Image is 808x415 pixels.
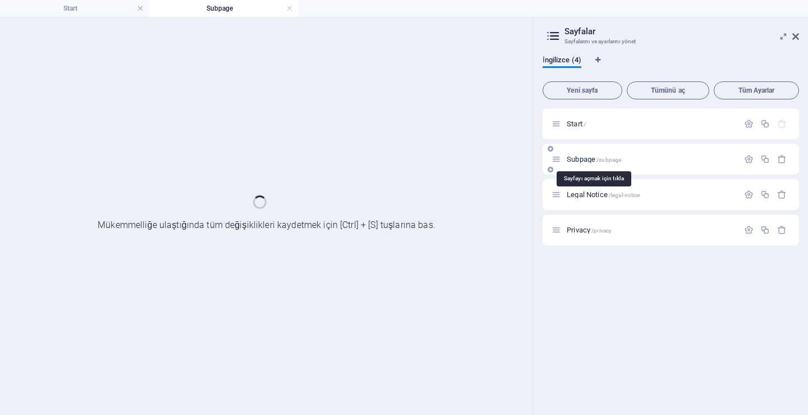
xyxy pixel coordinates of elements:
div: Çoğalt [760,154,770,164]
span: /subpage [596,157,621,163]
h4: Subpage [149,2,299,15]
div: Legal Notice/legal-notice [563,191,738,198]
div: Ayarlar [744,119,754,129]
span: / [584,121,586,127]
span: İngilizce (4) [543,53,581,69]
div: Sil [777,190,787,199]
div: Dil Sekmeleri [543,56,799,77]
div: Privacy/privacy [563,226,738,234]
div: Sil [777,154,787,164]
span: Sayfayı açmak için tıkla [567,120,586,128]
span: Subpage [567,155,621,163]
div: Ayarlar [744,225,754,235]
div: Ayarlar [744,154,754,164]
span: /privacy [591,227,612,234]
button: Tüm Ayarlar [714,81,799,99]
h2: Sayfalar [564,26,799,37]
span: Tümünü aç [632,87,705,94]
div: Subpage/subpage [563,156,738,163]
div: Çoğalt [760,119,770,129]
h3: Sayfalarını ve ayarlarını yönet [564,37,777,47]
button: Yeni sayfa [543,81,622,99]
button: Tümünü aç [627,81,710,99]
span: /legal-notice [609,192,640,198]
span: Sayfayı açmak için tıkla [567,226,612,234]
div: Başlangıç sayfası silinemez [777,119,787,129]
div: Ayarlar [744,190,754,199]
div: Çoğalt [760,190,770,199]
span: Sayfayı açmak için tıkla [567,190,640,199]
span: Yeni sayfa [548,87,617,94]
span: Tüm Ayarlar [719,87,794,94]
div: Sil [777,225,787,235]
div: Start/ [563,120,738,127]
div: Çoğalt [760,225,770,235]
